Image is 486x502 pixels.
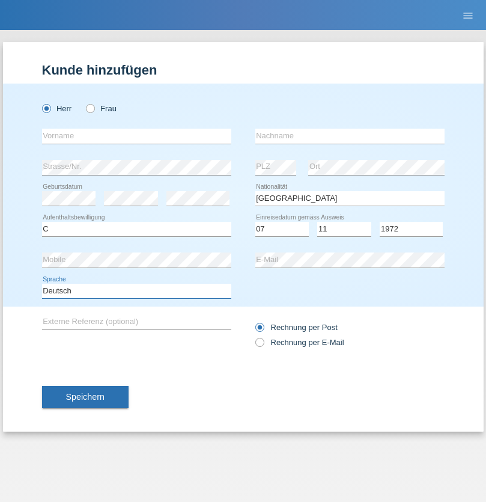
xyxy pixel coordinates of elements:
[86,104,117,113] label: Frau
[255,323,338,332] label: Rechnung per Post
[456,11,480,19] a: menu
[255,338,263,353] input: Rechnung per E-Mail
[255,323,263,338] input: Rechnung per Post
[86,104,94,112] input: Frau
[42,63,445,78] h1: Kunde hinzufügen
[66,392,105,402] span: Speichern
[42,386,129,409] button: Speichern
[462,10,474,22] i: menu
[255,338,344,347] label: Rechnung per E-Mail
[42,104,72,113] label: Herr
[42,104,50,112] input: Herr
